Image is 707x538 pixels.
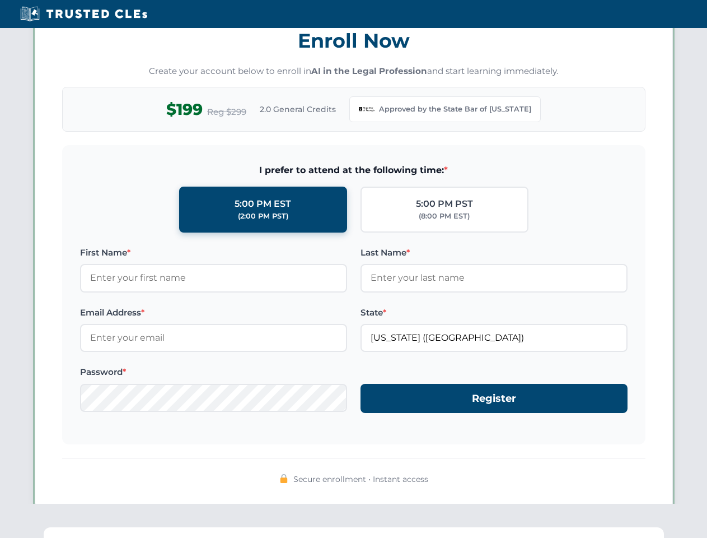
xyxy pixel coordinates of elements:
[416,197,473,211] div: 5:00 PM PST
[360,246,628,259] label: Last Name
[62,65,645,78] p: Create your account below to enroll in and start learning immediately.
[279,474,288,483] img: 🔒
[80,246,347,259] label: First Name
[80,365,347,379] label: Password
[238,211,288,222] div: (2:00 PM PST)
[17,6,151,22] img: Trusted CLEs
[260,103,336,115] span: 2.0 General Credits
[235,197,291,211] div: 5:00 PM EST
[293,473,428,485] span: Secure enrollment • Instant access
[80,324,347,352] input: Enter your email
[166,97,203,122] span: $199
[360,324,628,352] input: Georgia (GA)
[207,105,246,119] span: Reg $299
[359,101,374,117] img: Georgia Bar
[62,23,645,58] h3: Enroll Now
[360,384,628,414] button: Register
[80,163,628,178] span: I prefer to attend at the following time:
[360,264,628,292] input: Enter your last name
[311,66,427,76] strong: AI in the Legal Profession
[80,264,347,292] input: Enter your first name
[360,306,628,319] label: State
[419,211,470,222] div: (8:00 PM EST)
[379,104,531,115] span: Approved by the State Bar of [US_STATE]
[80,306,347,319] label: Email Address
